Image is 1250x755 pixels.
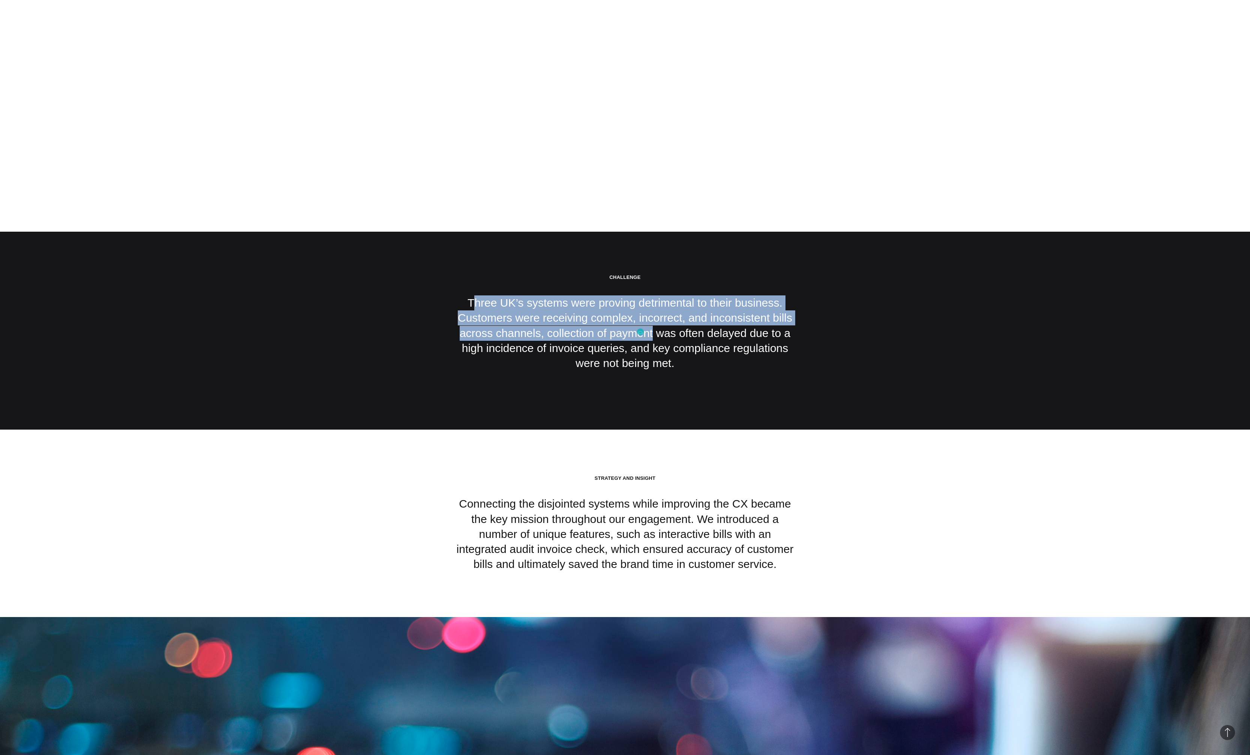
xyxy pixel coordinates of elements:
[1220,725,1235,740] button: Back to Top
[456,475,794,481] h2: Strategy and Insight
[456,475,794,572] div: Connecting the disjointed systems while improving the CX became the key mission throughout our en...
[456,274,794,280] h2: Challenge
[456,295,794,371] p: Three UK’s systems were proving detrimental to their business. Customers were receiving complex, ...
